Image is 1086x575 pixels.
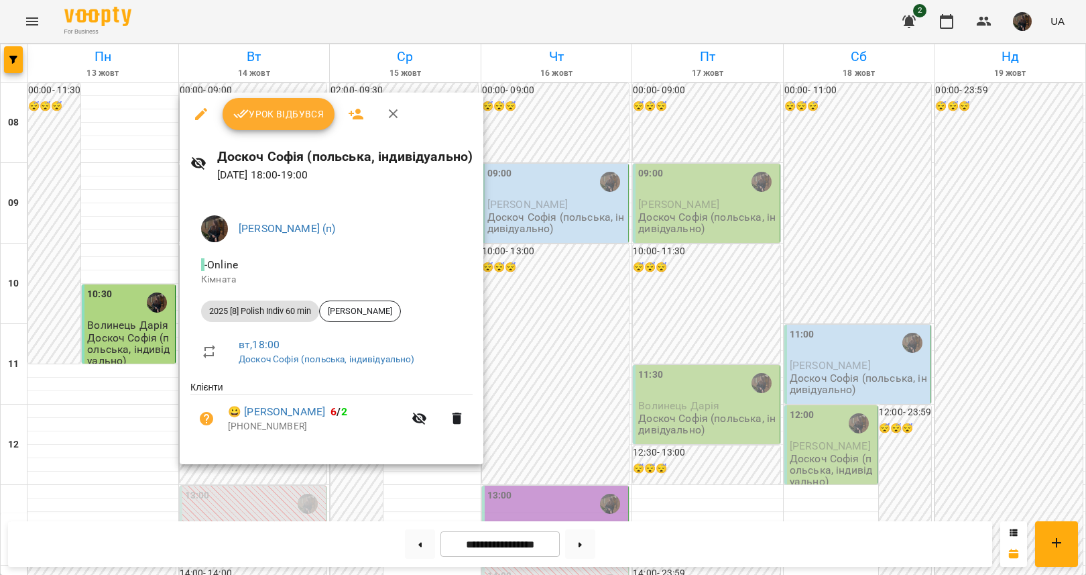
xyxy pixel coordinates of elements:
h6: Доскоч Софія (польська, індивідуально) [217,146,473,167]
a: Доскоч Софія (польська, індивідуально) [239,354,415,364]
p: [DATE] 18:00 - 19:00 [217,167,473,183]
span: [PERSON_NAME] [320,305,400,317]
a: вт , 18:00 [239,338,280,351]
span: Урок відбувся [233,106,324,122]
img: 4dd18d3f289b0c01742a709b71ec83a2.jpeg [201,215,228,242]
span: - Online [201,258,241,271]
p: [PHONE_NUMBER] [228,420,404,433]
p: Кімната [201,273,462,286]
ul: Клієнти [190,380,473,448]
a: [PERSON_NAME] (п) [239,222,336,235]
button: Візит ще не сплачено. Додати оплату? [190,403,223,435]
button: Урок відбувся [223,98,335,130]
span: 6 [330,405,337,418]
b: / [330,405,347,418]
span: 2 [341,405,347,418]
span: 2025 [8] Polish Indiv 60 min [201,305,319,317]
a: 😀 [PERSON_NAME] [228,404,325,420]
div: [PERSON_NAME] [319,301,401,322]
